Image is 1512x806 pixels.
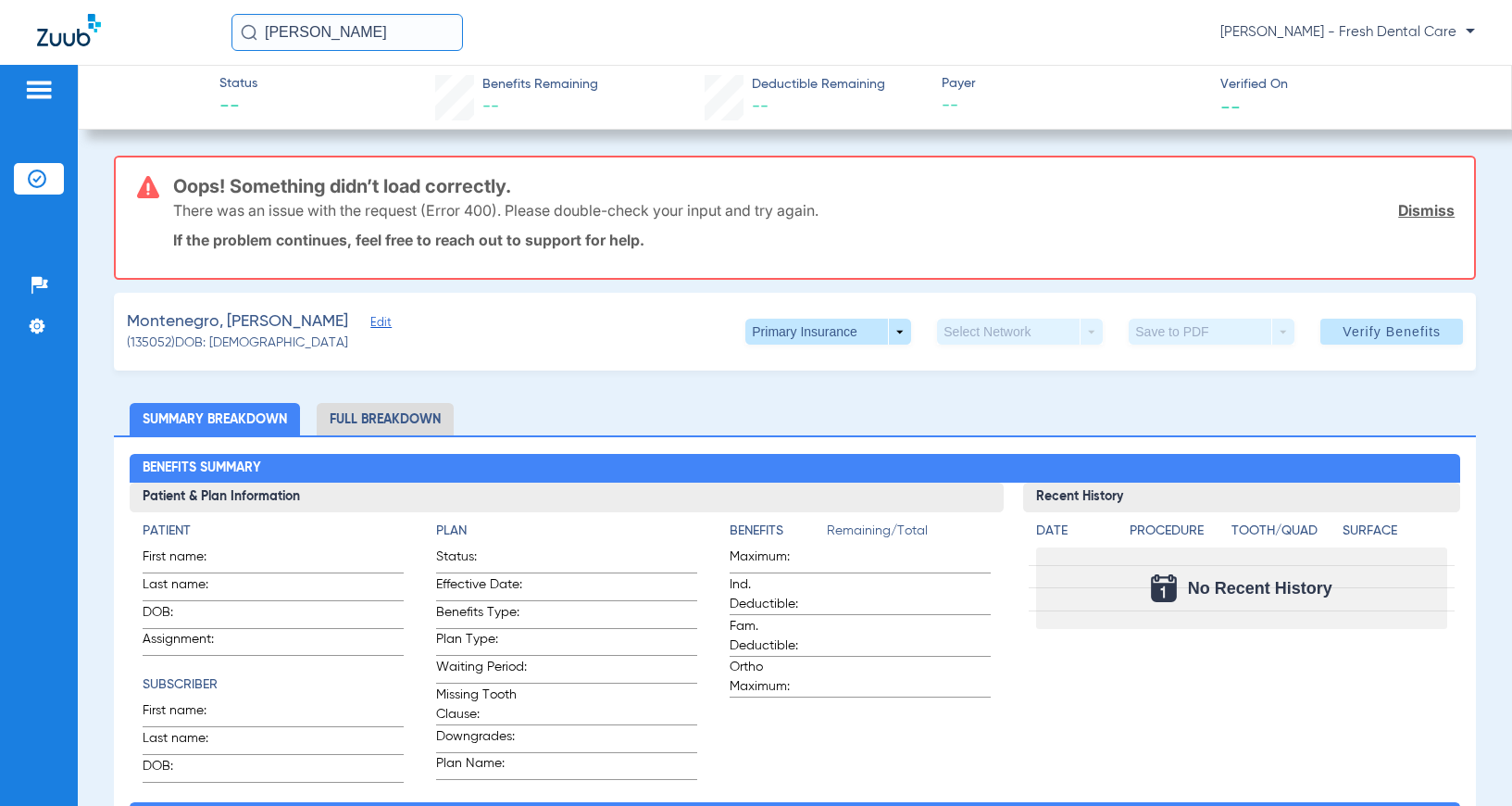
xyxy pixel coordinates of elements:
[127,334,348,353] span: (135052) DOB: [DEMOGRAPHIC_DATA]
[730,522,827,548] app-breakdown-title: Benefits
[436,727,527,752] span: Downgrades:
[1220,75,1482,94] span: Verified On
[130,454,1460,484] h2: Benefits Summary
[1220,23,1475,42] span: [PERSON_NAME] - Fresh Dental Care
[370,316,387,334] span: Edit
[173,231,1456,249] p: If the problem continues, feel free to reach out to support for help.
[436,754,527,779] span: Plan Name:
[482,98,499,115] span: --
[1130,522,1225,541] h4: Procedure
[219,74,257,94] span: Status
[730,575,820,614] span: Ind. Deductible:
[127,310,348,334] span: Montenegro, [PERSON_NAME]
[143,522,404,541] h4: Patient
[173,201,818,220] p: There was an issue with the request (Error 400). Please double-check your input and try again.
[143,548,233,573] span: First name:
[231,14,463,51] input: Search for patients
[436,522,697,541] h4: Plan
[436,603,527,628] span: Benefits Type:
[143,729,233,754] span: Last name:
[317,403,454,435] li: Full Breakdown
[1231,522,1336,548] app-breakdown-title: Tooth/Quad
[436,658,527,683] span: Waiting Period:
[1151,574,1177,602] img: Calendar
[1036,522,1114,548] app-breakdown-title: Date
[436,686,527,724] span: Missing Tooth Clause:
[1398,201,1455,220] a: Dismiss
[173,177,1456,195] h3: Oops! Something didn’t load correctly.
[143,603,233,628] span: DOB:
[1130,522,1225,548] app-breakdown-title: Procedure
[143,701,233,726] span: First name:
[752,75,885,94] span: Deductible Remaining
[436,575,527,600] span: Effective Date:
[143,757,233,782] span: DOB:
[37,14,101,46] img: Zuub Logo
[241,24,257,41] img: Search Icon
[1343,522,1447,541] h4: Surface
[730,617,820,656] span: Fam. Deductible:
[1036,522,1114,541] h4: Date
[143,575,233,600] span: Last name:
[130,483,1004,512] h3: Patient & Plan Information
[482,75,598,94] span: Benefits Remaining
[827,522,991,548] span: Remaining/Total
[1188,579,1332,598] span: No Recent History
[942,74,1204,94] span: Payer
[24,79,54,101] img: hamburger-icon
[1343,324,1441,339] span: Verify Benefits
[752,98,768,115] span: --
[436,548,527,573] span: Status:
[436,630,527,655] span: Plan Type:
[730,522,827,541] h4: Benefits
[143,630,233,655] span: Assignment:
[219,94,257,120] span: --
[942,94,1204,118] span: --
[143,675,404,695] h4: Subscriber
[1220,96,1241,116] span: --
[1231,522,1336,541] h4: Tooth/Quad
[1023,483,1460,512] h3: Recent History
[730,548,820,573] span: Maximum:
[137,176,159,198] img: error-icon
[745,319,911,345] button: Primary Insurance
[730,658,820,697] span: Ortho Maximum:
[130,403,300,435] li: Summary Breakdown
[1320,319,1463,345] button: Verify Benefits
[1343,522,1447,548] app-breakdown-title: Surface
